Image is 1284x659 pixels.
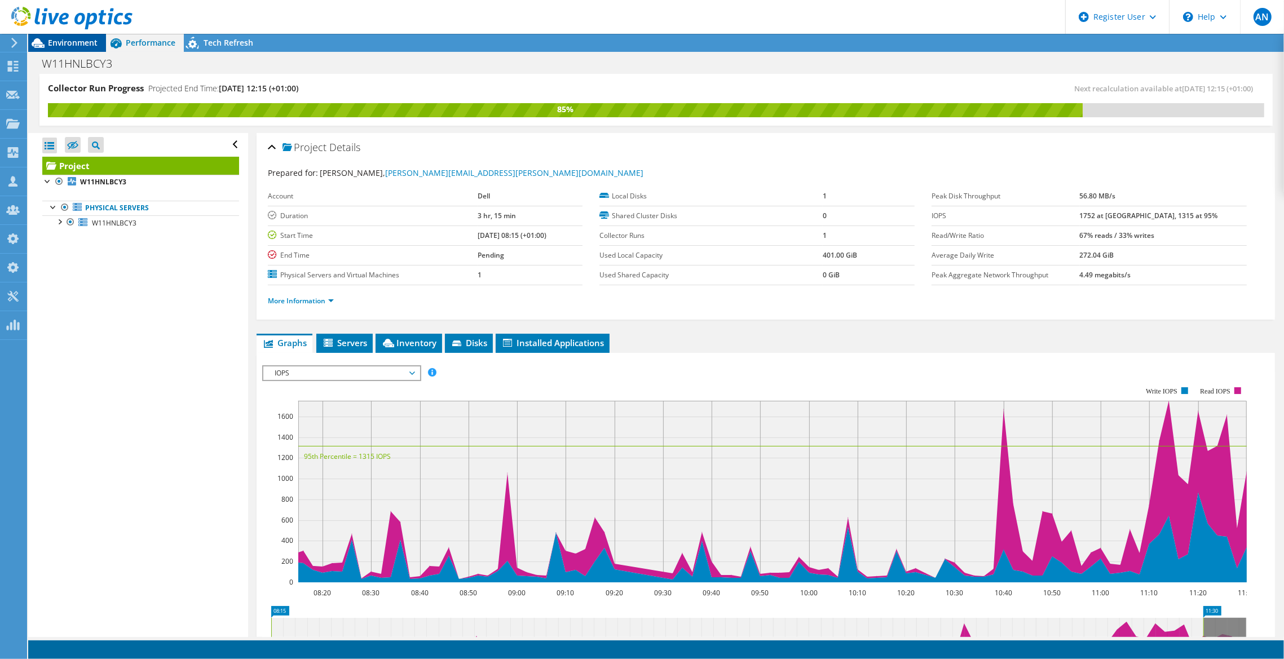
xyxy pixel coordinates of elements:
[362,588,380,598] text: 08:30
[800,588,818,598] text: 10:00
[1043,588,1061,598] text: 10:50
[277,432,293,442] text: 1400
[478,191,490,201] b: Dell
[1183,12,1193,22] svg: \n
[268,230,478,241] label: Start Time
[329,140,360,154] span: Details
[654,588,672,598] text: 09:30
[322,337,367,348] span: Servers
[508,588,526,598] text: 09:00
[1182,83,1253,94] span: [DATE] 12:15 (+01:00)
[37,58,130,70] h1: W11HNLBCY3
[478,250,504,260] b: Pending
[48,103,1083,116] div: 85%
[501,337,604,348] span: Installed Applications
[92,218,136,228] span: W11HNLBCY3
[932,191,1079,202] label: Peak Disk Throughput
[451,337,487,348] span: Disks
[48,37,98,48] span: Environment
[1080,191,1116,201] b: 56.80 MB/s
[304,452,391,461] text: 95th Percentile = 1315 IOPS
[823,211,827,220] b: 0
[599,250,823,261] label: Used Local Capacity
[277,412,293,421] text: 1600
[932,250,1079,261] label: Average Daily Write
[42,157,239,175] a: Project
[823,270,840,280] b: 0 GiB
[42,175,239,189] a: W11HNLBCY3
[1238,588,1255,598] text: 11:30
[478,211,516,220] b: 3 hr, 15 min
[283,142,326,153] span: Project
[849,588,866,598] text: 10:10
[460,588,477,598] text: 08:50
[268,167,318,178] label: Prepared for:
[932,210,1079,222] label: IOPS
[1200,387,1230,395] text: Read IOPS
[1074,83,1259,94] span: Next recalculation available at
[289,577,293,587] text: 0
[599,191,823,202] label: Local Disks
[80,177,126,187] b: W11HNLBCY3
[42,201,239,215] a: Physical Servers
[823,191,827,201] b: 1
[126,37,175,48] span: Performance
[381,337,436,348] span: Inventory
[606,588,623,598] text: 09:20
[281,515,293,525] text: 600
[385,167,643,178] a: [PERSON_NAME][EMAIL_ADDRESS][PERSON_NAME][DOMAIN_NAME]
[599,230,823,241] label: Collector Runs
[1080,231,1155,240] b: 67% reads / 33% writes
[411,588,429,598] text: 08:40
[1092,588,1109,598] text: 11:00
[281,556,293,566] text: 200
[932,269,1079,281] label: Peak Aggregate Network Throughput
[219,83,298,94] span: [DATE] 12:15 (+01:00)
[932,230,1079,241] label: Read/Write Ratio
[823,231,827,240] b: 1
[268,210,478,222] label: Duration
[277,474,293,483] text: 1000
[42,215,239,230] a: W11HNLBCY3
[281,494,293,504] text: 800
[268,269,478,281] label: Physical Servers and Virtual Machines
[946,588,963,598] text: 10:30
[320,167,643,178] span: [PERSON_NAME],
[269,366,414,380] span: IOPS
[1080,270,1131,280] b: 4.49 megabits/s
[1254,8,1272,26] span: AN
[478,231,546,240] b: [DATE] 08:15 (+01:00)
[1140,588,1158,598] text: 11:10
[204,37,253,48] span: Tech Refresh
[281,536,293,545] text: 400
[262,337,307,348] span: Graphs
[478,270,482,280] b: 1
[1146,387,1177,395] text: Write IOPS
[268,296,334,306] a: More Information
[277,453,293,462] text: 1200
[268,250,478,261] label: End Time
[1080,211,1218,220] b: 1752 at [GEOGRAPHIC_DATA], 1315 at 95%
[1080,250,1114,260] b: 272.04 GiB
[1189,588,1207,598] text: 11:20
[268,191,478,202] label: Account
[599,269,823,281] label: Used Shared Capacity
[314,588,331,598] text: 08:20
[751,588,769,598] text: 09:50
[599,210,823,222] label: Shared Cluster Disks
[995,588,1012,598] text: 10:40
[148,82,298,95] h4: Projected End Time:
[823,250,857,260] b: 401.00 GiB
[897,588,915,598] text: 10:20
[703,588,720,598] text: 09:40
[557,588,574,598] text: 09:10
